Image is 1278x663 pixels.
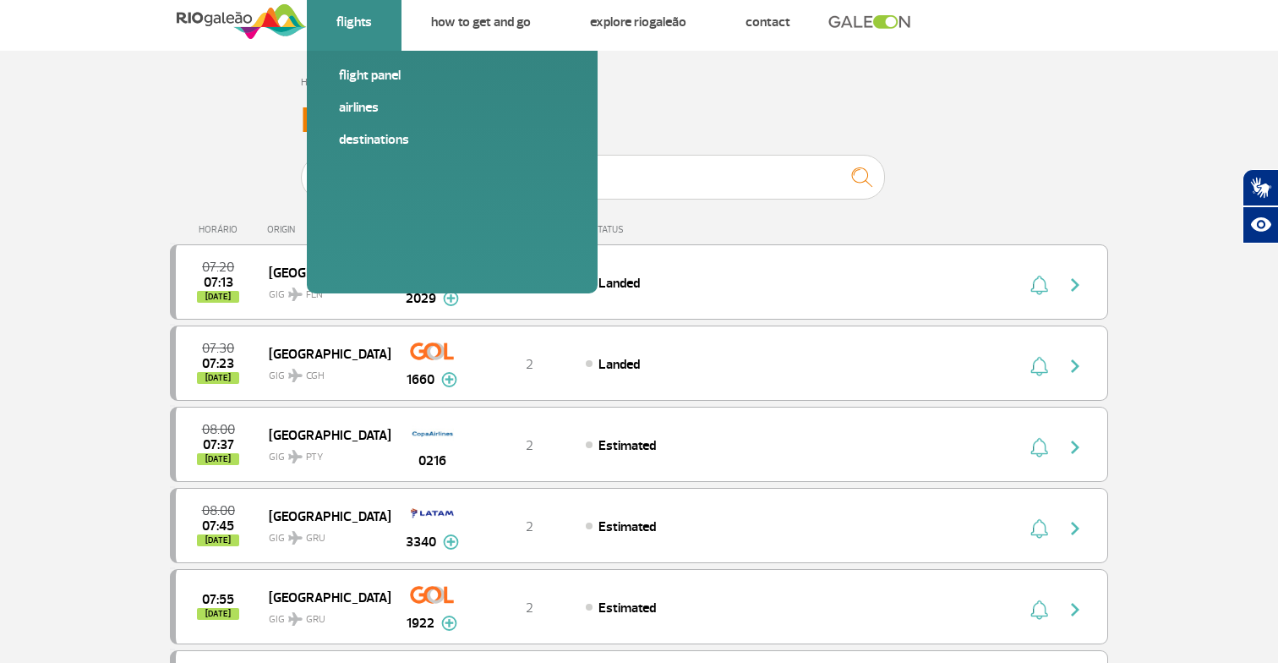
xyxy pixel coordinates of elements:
[197,372,239,384] span: [DATE]
[407,613,434,633] span: 1922
[1065,275,1085,295] img: seta-direita-painel-voo.svg
[598,437,656,454] span: Estimated
[443,534,459,550] img: mais-info-painel-voo.svg
[1242,169,1278,244] div: Plugin de acessibilidade da Hand Talk.
[202,261,234,273] span: 2025-08-27 07:20:00
[306,531,325,546] span: GRU
[1242,169,1278,206] button: Abrir tradutor de língua de sinais.
[1030,437,1048,458] img: sino-painel-voo.svg
[202,342,234,354] span: 2025-08-27 07:30:00
[175,224,267,235] div: HORÁRIO
[418,451,446,471] span: 0216
[288,531,303,545] img: destiny_airplane.svg
[203,439,234,451] span: 2025-08-27 07:37:00
[431,14,531,30] a: How to get and go
[288,369,303,382] img: destiny_airplane.svg
[269,441,377,465] span: GIG
[269,522,377,546] span: GIG
[598,275,640,292] span: Landed
[1242,206,1278,244] button: Abrir recursos assistivos.
[306,369,325,384] span: CGH
[406,288,436,309] span: 2029
[526,600,533,616] span: 2
[598,518,656,535] span: Estimated
[269,505,377,527] span: [GEOGRAPHIC_DATA]
[202,424,235,436] span: 2025-08-27 08:00:00
[441,372,457,387] img: mais-info-painel-voo.svg
[1030,356,1048,376] img: sino-painel-voo.svg
[288,450,303,463] img: destiny_airplane.svg
[267,224,390,235] div: ORIGIN
[406,532,436,552] span: 3340
[441,616,457,631] img: mais-info-painel-voo.svg
[547,155,885,200] input: Flight, city or airline
[288,288,303,301] img: destiny_airplane.svg
[269,603,377,627] span: GIG
[526,437,533,454] span: 2
[598,600,656,616] span: Estimated
[407,370,434,390] span: 1660
[269,424,377,446] span: [GEOGRAPHIC_DATA]
[197,453,239,465] span: [DATE]
[306,450,323,465] span: PTY
[1065,437,1085,458] img: seta-direita-painel-voo.svg
[269,586,377,608] span: [GEOGRAPHIC_DATA]
[1030,518,1048,539] img: sino-painel-voo.svg
[202,358,234,370] span: 2025-08-27 07:23:00
[1065,518,1085,539] img: seta-direita-painel-voo.svg
[197,534,239,546] span: [DATE]
[339,130,565,149] a: Destinations
[339,66,565,85] a: Flight panel
[526,518,533,535] span: 2
[197,608,239,620] span: [DATE]
[1030,600,1048,620] img: sino-painel-voo.svg
[598,356,640,373] span: Landed
[301,76,349,89] a: Home page
[1065,600,1085,620] img: seta-direita-painel-voo.svg
[443,291,459,306] img: mais-info-painel-voo.svg
[204,277,233,288] span: 2025-08-27 07:13:25
[197,291,239,303] span: [DATE]
[526,356,533,373] span: 2
[269,261,377,283] span: [GEOGRAPHIC_DATA]
[336,14,372,30] a: Flights
[202,594,234,605] span: 2025-08-27 07:55:00
[590,14,686,30] a: Explore RIOgaleão
[745,14,790,30] a: Contact
[269,278,377,303] span: GIG
[306,288,323,303] span: FLN
[306,612,325,627] span: GRU
[301,100,977,142] h3: Flight Panel
[584,224,722,235] div: STATUS
[288,612,303,626] img: destiny_airplane.svg
[339,98,565,117] a: Airlines
[269,342,377,364] span: [GEOGRAPHIC_DATA]
[1065,356,1085,376] img: seta-direita-painel-voo.svg
[202,505,235,517] span: 2025-08-27 08:00:00
[202,520,234,532] span: 2025-08-27 07:45:00
[269,359,377,384] span: GIG
[1030,275,1048,295] img: sino-painel-voo.svg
